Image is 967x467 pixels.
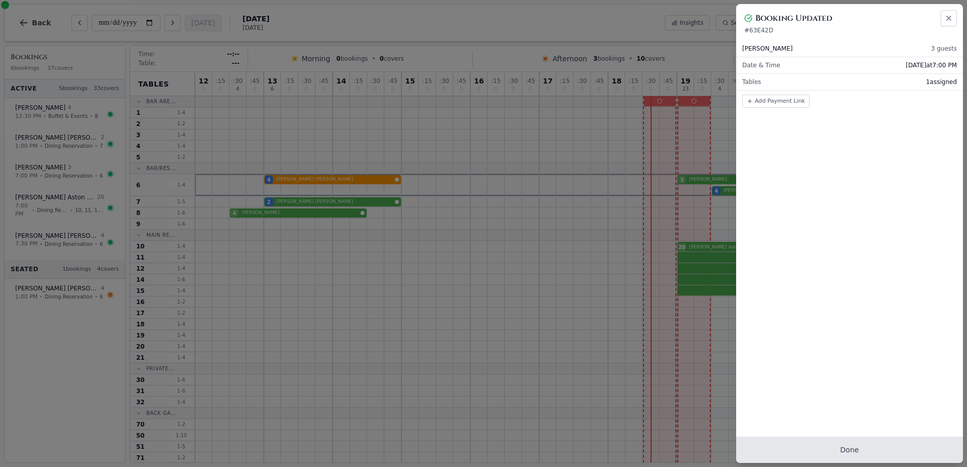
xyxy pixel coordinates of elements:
[742,45,793,53] span: [PERSON_NAME]
[742,61,780,69] span: Date & Time
[931,45,957,53] span: 3 guests
[755,12,832,24] h2: Booking Updated
[736,437,963,463] button: Done
[906,61,957,69] span: [DATE] at 7:00 PM
[744,26,955,34] p: # 63E42D
[926,78,957,86] span: 1 assigned
[742,78,761,86] span: Tables
[742,95,810,108] button: Add Payment Link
